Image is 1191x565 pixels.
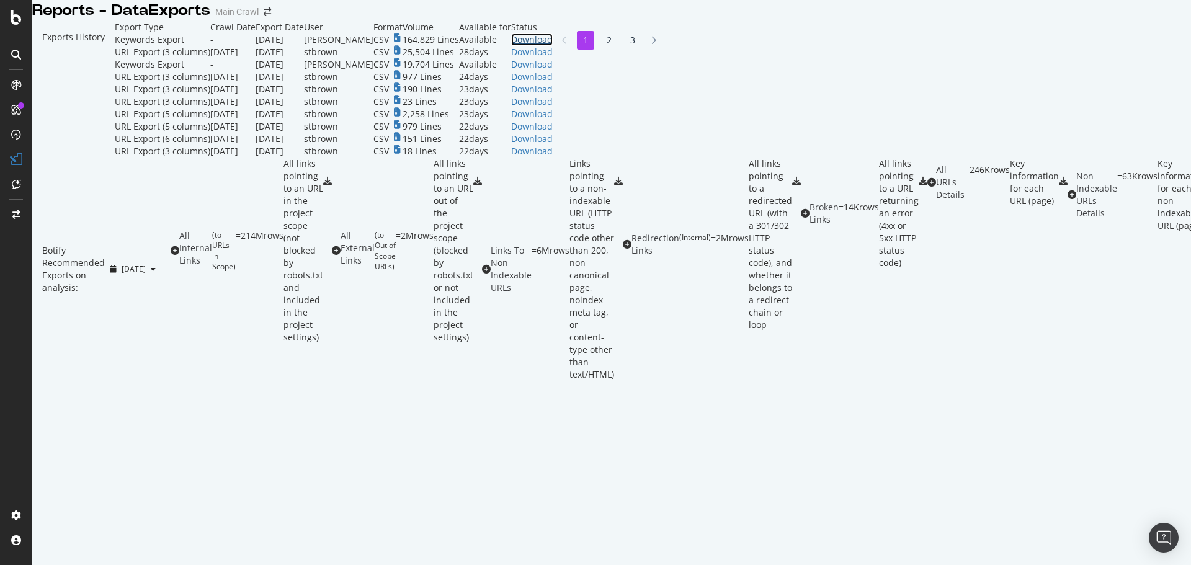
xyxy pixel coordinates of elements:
[511,58,553,71] a: Download
[1010,158,1059,207] div: Key information for each URL (page)
[511,33,553,46] a: Download
[304,33,373,46] td: [PERSON_NAME]
[375,229,396,272] div: ( to Out of Scope URLs )
[1076,170,1117,220] div: Non-Indexable URLs Details
[459,71,511,83] td: 24 days
[459,33,511,46] div: Available
[304,108,373,120] td: stbrown
[210,71,256,83] td: [DATE]
[624,31,641,50] li: 3
[304,120,373,133] td: stbrown
[810,201,839,226] div: Broken Links
[511,133,553,145] a: Download
[373,83,389,96] div: CSV
[1059,177,1068,185] div: csv-export
[373,21,403,33] td: Format
[304,145,373,158] td: stbrown
[304,96,373,108] td: stbrown
[965,164,1010,201] div: = 246K rows
[115,133,210,145] div: URL Export (6 columns)
[459,58,511,71] div: Available
[403,96,459,108] td: 23 Lines
[839,201,879,226] div: = 14K rows
[403,120,459,133] td: 979 Lines
[434,158,473,344] div: All links pointing to an URL out of the project scope (blocked by robots.txt or not included in t...
[511,21,553,33] td: Status
[42,31,105,148] div: Exports History
[511,46,553,58] a: Download
[936,164,965,201] div: All URLs Details
[115,58,184,71] div: Keywords Export
[614,177,623,185] div: csv-export
[403,83,459,96] td: 190 Lines
[511,71,553,83] a: Download
[304,46,373,58] td: stbrown
[511,83,553,96] a: Download
[256,120,304,133] td: [DATE]
[210,33,256,46] td: -
[115,83,210,96] div: URL Export (3 columns)
[459,120,511,133] td: 22 days
[212,229,236,272] div: ( to URLs in Scope )
[511,96,553,108] a: Download
[403,33,459,46] td: 164,829 Lines
[600,31,618,50] li: 2
[122,264,146,274] span: 2025 Oct. 14th
[256,46,304,58] td: [DATE]
[749,158,792,331] div: All links pointing to a redirected URL (with a 301/302 HTTP status code), and whether it belongs ...
[459,133,511,145] td: 22 days
[459,21,511,33] td: Available for
[115,108,210,120] div: URL Export (5 columns)
[403,21,459,33] td: Volume
[373,108,389,120] div: CSV
[210,120,256,133] td: [DATE]
[304,71,373,83] td: stbrown
[679,232,711,257] div: ( Internal )
[511,145,553,158] a: Download
[210,83,256,96] td: [DATE]
[491,244,532,294] div: Links To Non-Indexable URLs
[236,229,283,272] div: = 214M rows
[373,120,389,133] div: CSV
[210,96,256,108] td: [DATE]
[459,108,511,120] td: 23 days
[879,158,919,269] div: All links pointing to a URL returning an error (4xx or 5xx HTTP status code)
[256,21,304,33] td: Export Date
[256,145,304,158] td: [DATE]
[115,21,210,33] td: Export Type
[256,58,304,71] td: [DATE]
[459,96,511,108] td: 23 days
[373,133,389,145] div: CSV
[210,108,256,120] td: [DATE]
[323,177,332,185] div: csv-export
[283,158,323,344] div: All links pointing to an URL in the project scope (not blocked by robots.txt and included in the ...
[403,108,459,120] td: 2,258 Lines
[341,229,375,272] div: All External Links
[256,83,304,96] td: [DATE]
[569,158,614,381] div: Links pointing to a non-indexable URL (HTTP status code other than 200, non-canonical page, noind...
[115,46,210,58] div: URL Export (3 columns)
[403,145,459,158] td: 18 Lines
[304,83,373,96] td: stbrown
[179,229,212,272] div: All Internal Links
[264,7,271,16] div: arrow-right-arrow-left
[1117,170,1158,220] div: = 63K rows
[304,133,373,145] td: stbrown
[511,108,553,120] a: Download
[373,58,389,71] div: CSV
[304,58,373,71] td: [PERSON_NAME]
[532,244,569,294] div: = 6M rows
[105,259,161,279] button: [DATE]
[115,96,210,108] div: URL Export (3 columns)
[403,133,459,145] td: 151 Lines
[210,21,256,33] td: Crawl Date
[373,33,389,46] div: CSV
[115,71,210,83] div: URL Export (3 columns)
[42,244,105,294] div: Botify Recommended Exports on analysis:
[304,21,373,33] td: User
